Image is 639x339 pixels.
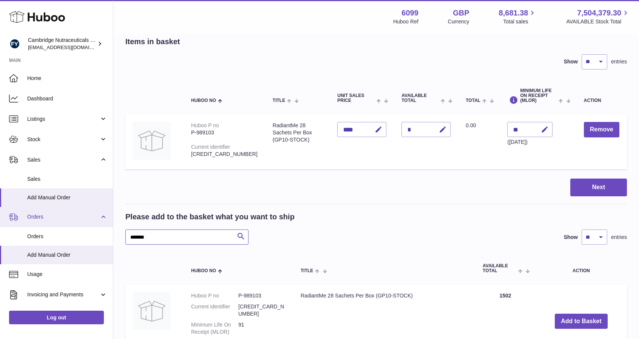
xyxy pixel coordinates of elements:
span: Total [466,98,480,103]
span: Title [273,98,285,103]
span: 8,681.38 [499,8,528,18]
span: 0.00 [466,122,476,128]
span: Add Manual Order [27,251,107,259]
dd: [CREDIT_CARD_NUMBER] [238,303,286,317]
span: Orders [27,213,99,220]
span: Dashboard [27,95,107,102]
dt: Minimum Life On Receipt (MLOR) [191,321,238,336]
span: 7,504,379.30 [577,8,621,18]
strong: 6099 [401,8,418,18]
h2: Items in basket [125,37,180,47]
td: RadiantMe 28 Sachets Per Box (GP10-STOCK) [265,114,330,169]
img: huboo@camnutra.com [9,38,20,49]
div: P-989103 [191,129,258,136]
span: Minimum Life On Receipt (MLOR) [520,88,557,103]
span: Unit Sales Price [337,93,375,103]
a: Log out [9,311,104,324]
span: Orders [27,233,107,240]
span: Huboo no [191,268,216,273]
h2: Please add to the basket what you want to ship [125,212,295,222]
span: AVAILABLE Total [483,263,516,273]
button: Add to Basket [555,314,608,329]
button: Remove [584,122,619,137]
label: Show [564,58,578,65]
span: Usage [27,271,107,278]
span: Sales [27,156,99,163]
span: Title [301,268,313,273]
div: Action [584,98,619,103]
span: Invoicing and Payments [27,291,99,298]
a: 7,504,379.30 AVAILABLE Stock Total [566,8,630,25]
span: entries [611,234,627,241]
span: AVAILABLE Stock Total [566,18,630,25]
div: ([DATE]) [507,139,553,146]
span: entries [611,58,627,65]
img: RadiantMe 28 Sachets Per Box (GP10-STOCK) [133,122,171,160]
div: Huboo Ref [393,18,418,25]
span: [EMAIL_ADDRESS][DOMAIN_NAME] [28,44,111,50]
span: Total sales [503,18,537,25]
span: Stock [27,136,99,143]
dd: P-989103 [238,292,286,299]
span: Add Manual Order [27,194,107,201]
dd: 91 [238,321,286,336]
div: [CREDIT_CARD_NUMBER] [191,151,258,158]
img: RadiantMe 28 Sachets Per Box (GP10-STOCK) [133,292,171,330]
div: Current identifier [191,144,230,150]
span: Listings [27,116,99,123]
span: AVAILABLE Total [401,93,439,103]
button: Next [570,179,627,196]
dt: Current identifier [191,303,238,317]
a: 8,681.38 Total sales [499,8,537,25]
div: Huboo P no [191,122,219,128]
div: Cambridge Nutraceuticals Ltd [28,37,96,51]
div: Currency [448,18,469,25]
dt: Huboo P no [191,292,238,299]
span: Huboo no [191,98,216,103]
label: Show [564,234,578,241]
strong: GBP [453,8,469,18]
th: Action [536,256,627,281]
span: Home [27,75,107,82]
span: Sales [27,176,107,183]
